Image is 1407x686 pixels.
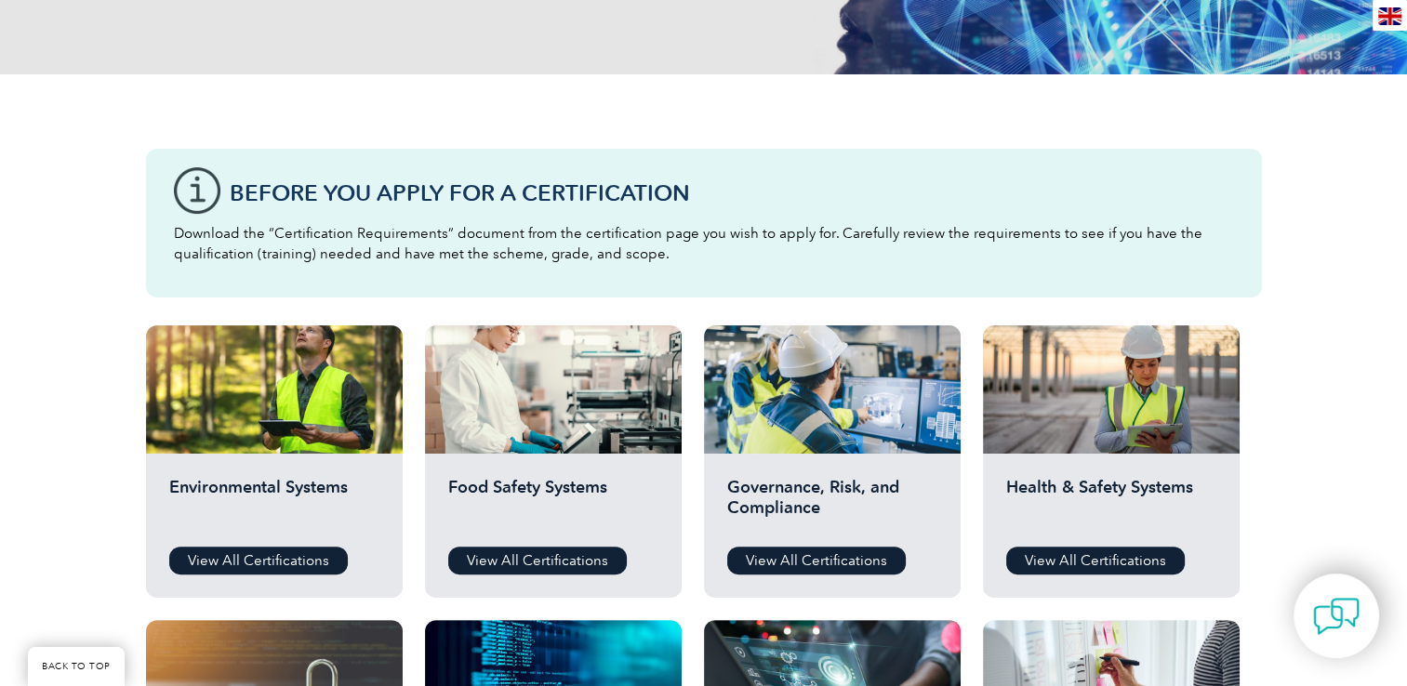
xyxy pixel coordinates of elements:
a: View All Certifications [448,547,627,574]
h2: Environmental Systems [169,477,379,533]
h3: Before You Apply For a Certification [230,181,1234,204]
a: View All Certifications [169,547,348,574]
a: View All Certifications [1006,547,1185,574]
h2: Health & Safety Systems [1006,477,1216,533]
h2: Food Safety Systems [448,477,658,533]
img: en [1378,7,1401,25]
h2: Governance, Risk, and Compliance [727,477,937,533]
a: View All Certifications [727,547,906,574]
a: BACK TO TOP [28,647,125,686]
p: Download the “Certification Requirements” document from the certification page you wish to apply ... [174,223,1234,264]
img: contact-chat.png [1313,593,1360,640]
